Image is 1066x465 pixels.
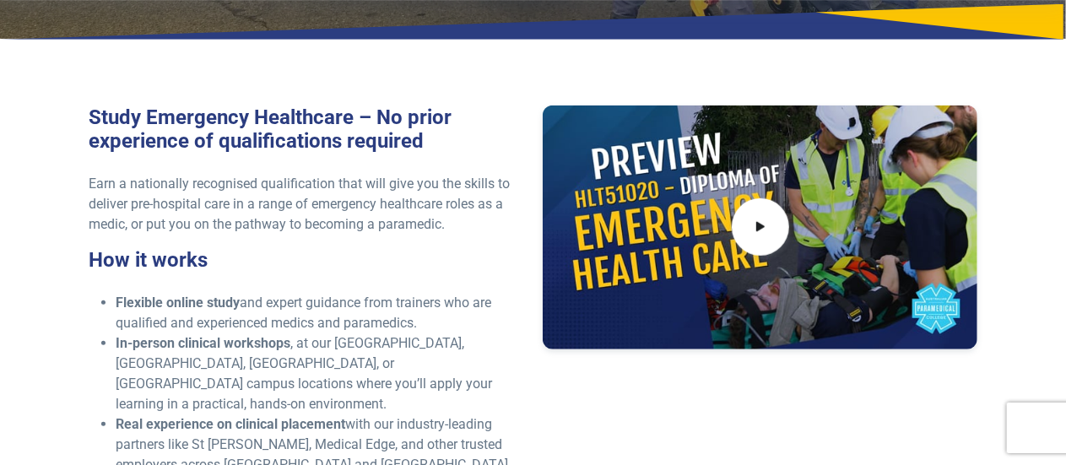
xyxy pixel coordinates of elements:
[116,416,345,432] strong: Real experience on clinical placement
[116,295,240,311] strong: Flexible online study
[89,248,523,273] h3: How it works
[116,293,523,333] li: and expert guidance from trainers who are qualified and experienced medics and paramedics.
[116,333,523,414] li: , at our [GEOGRAPHIC_DATA], [GEOGRAPHIC_DATA], [GEOGRAPHIC_DATA], or [GEOGRAPHIC_DATA] campus loc...
[89,174,523,235] p: Earn a nationally recognised qualification that will give you the skills to deliver pre-hospital ...
[89,105,523,154] h3: Study Emergency Healthcare – No prior experience of qualifications required
[116,335,290,351] strong: In-person clinical workshops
